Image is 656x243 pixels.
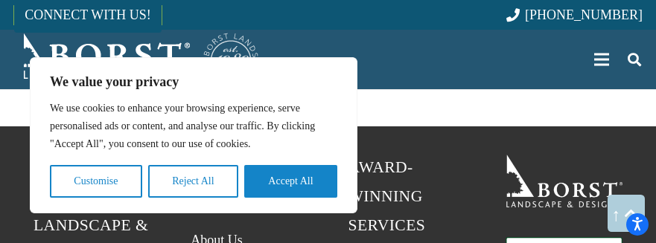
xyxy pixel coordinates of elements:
button: Reject All [148,165,238,198]
span: Award-Winning Services [348,158,426,234]
a: 19BorstLandscape_Logo_W [506,153,622,207]
div: We value your privacy [30,57,357,213]
p: We value your privacy [50,73,337,91]
a: Search [620,41,649,78]
p: We use cookies to enhance your browsing experience, serve personalised ads or content, and analys... [50,100,337,153]
button: Customise [50,165,142,198]
button: Accept All [244,165,337,198]
span: [PHONE_NUMBER] [525,7,643,22]
a: Menu [584,41,620,78]
a: [PHONE_NUMBER] [506,7,643,22]
a: Back to top [608,195,645,232]
a: Borst-Logo [13,30,261,89]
